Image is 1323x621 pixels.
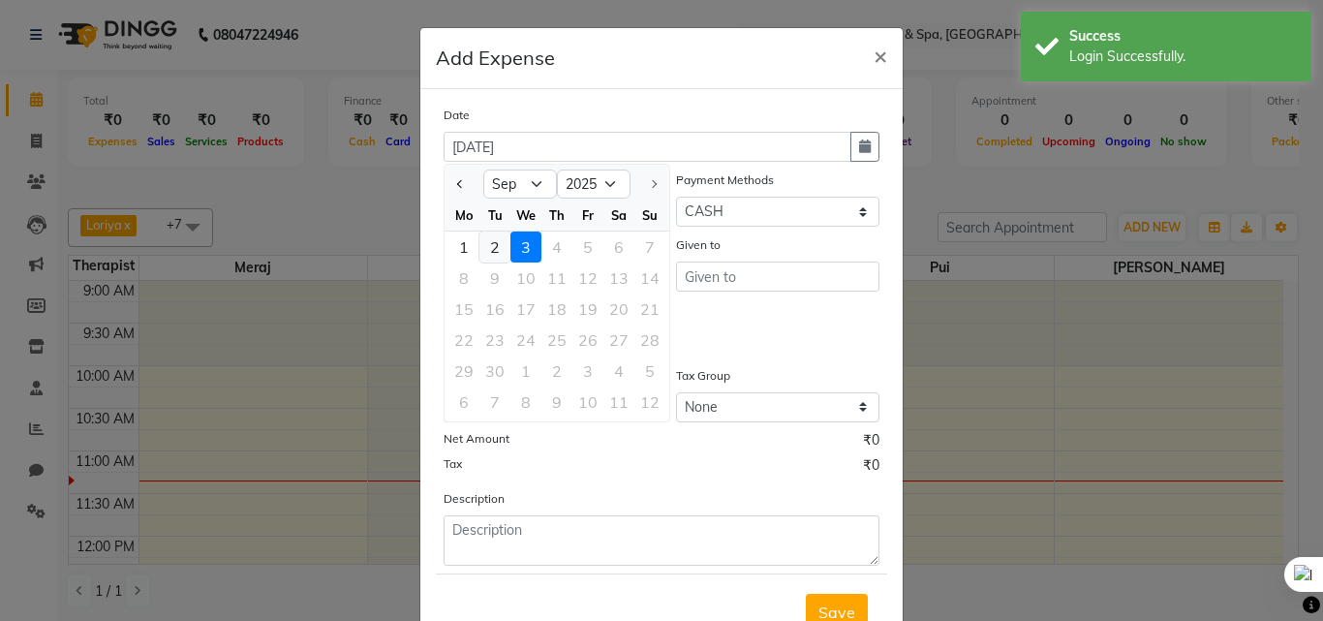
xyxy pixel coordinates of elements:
[448,232,479,263] div: Monday, September 1, 2025
[1069,47,1297,67] div: Login Successfully.
[572,200,603,231] div: Fr
[452,169,469,200] button: Previous month
[479,232,510,263] div: Tuesday, September 2, 2025
[557,170,631,199] select: Select year
[676,367,730,385] label: Tax Group
[510,232,541,263] div: Wednesday, September 3, 2025
[444,455,462,473] label: Tax
[676,171,774,189] label: Payment Methods
[863,430,879,455] span: ₹0
[444,430,509,448] label: Net Amount
[1069,26,1297,47] div: Success
[863,455,879,481] span: ₹0
[510,232,541,263] div: 3
[483,170,557,199] select: Select month
[510,200,541,231] div: We
[436,44,555,73] h5: Add Expense
[448,232,479,263] div: 1
[479,200,510,231] div: Tu
[676,262,879,292] input: Given to
[874,41,887,70] span: ×
[858,28,903,82] button: Close
[634,200,665,231] div: Su
[541,200,572,231] div: Th
[676,236,721,254] label: Given to
[479,232,510,263] div: 2
[444,490,505,508] label: Description
[603,200,634,231] div: Sa
[444,107,470,124] label: Date
[448,200,479,231] div: Mo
